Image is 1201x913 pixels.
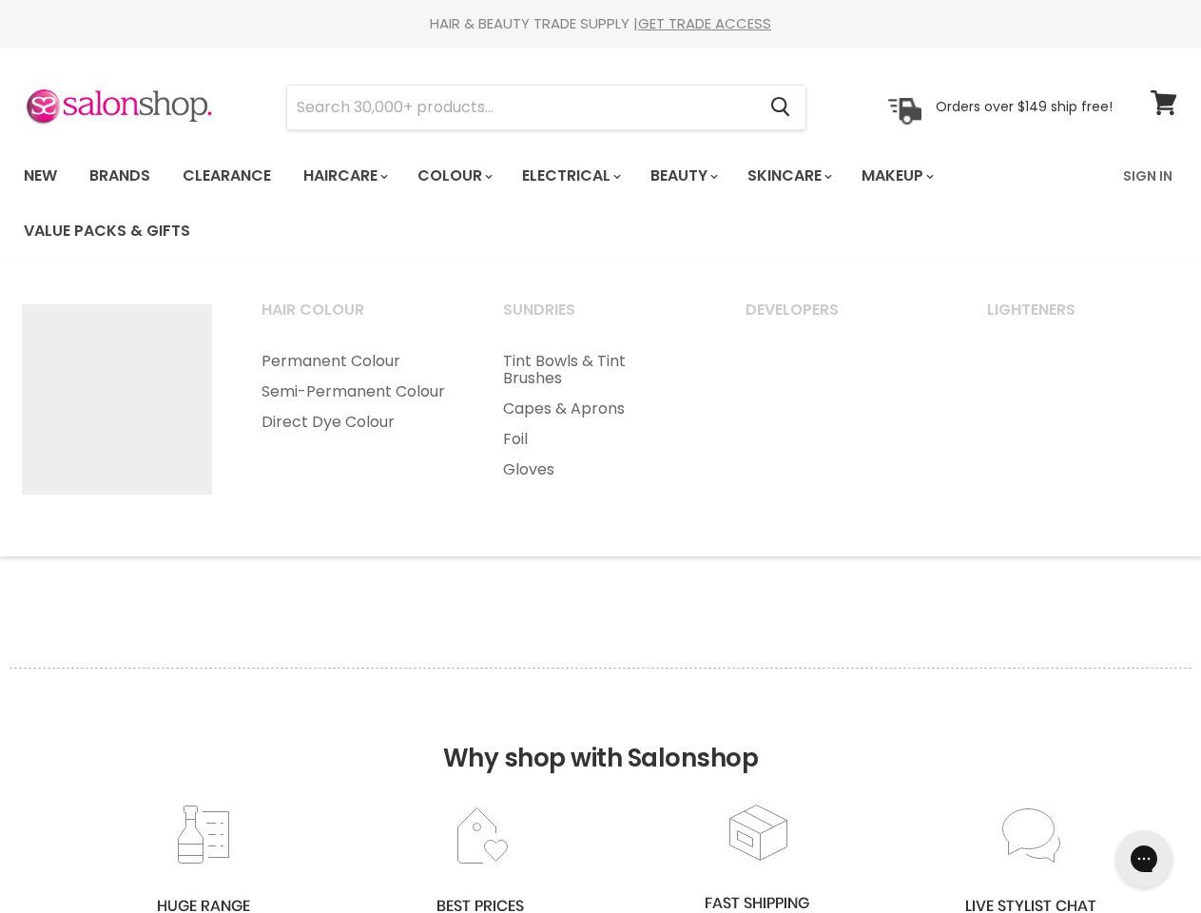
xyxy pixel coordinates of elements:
a: Direct Dye Colour [238,407,475,437]
a: Sign In [1112,156,1184,196]
input: Search [287,86,755,129]
a: Tint Bowls & Tint Brushes [479,346,717,394]
ul: Main menu [10,148,1112,259]
iframe: Gorgias live chat messenger [1106,824,1182,894]
a: Skincare [733,156,843,196]
a: Beauty [636,156,729,196]
a: Makeup [847,156,945,196]
button: Search [755,86,805,129]
ul: Main menu [479,346,717,485]
a: Hair Colour [238,295,475,342]
a: Gloves [479,455,717,485]
a: Permanent Colour [238,346,475,377]
a: Sundries [479,295,717,342]
p: Orders over $149 ship free! [936,98,1113,115]
a: Clearance [168,156,285,196]
form: Product [286,85,806,130]
a: Electrical [508,156,632,196]
a: New [10,156,71,196]
a: Semi-Permanent Colour [238,377,475,407]
a: Colour [403,156,504,196]
a: Foil [479,424,717,455]
a: Haircare [289,156,399,196]
a: Brands [75,156,165,196]
a: GET TRADE ACCESS [638,13,771,33]
a: Capes & Aprons [479,394,717,424]
a: Lighteners [963,295,1201,342]
ul: Main menu [238,346,475,437]
a: Developers [722,295,959,342]
a: Value Packs & Gifts [10,211,204,251]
